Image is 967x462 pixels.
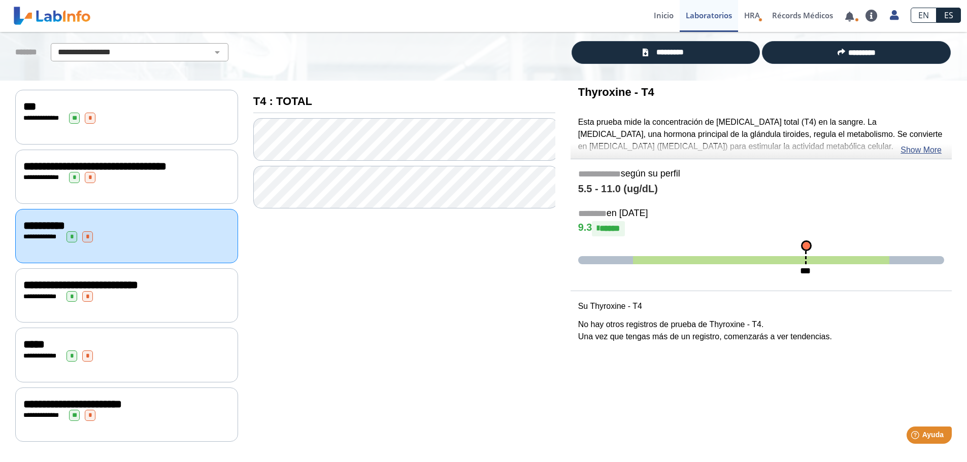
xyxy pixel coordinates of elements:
[578,86,654,98] b: Thyroxine - T4
[578,208,944,220] h5: en [DATE]
[578,318,944,343] p: No hay otros registros de prueba de Thyroxine - T4. Una vez que tengas más de un registro, comenz...
[578,300,944,312] p: Su Thyroxine - T4
[578,183,944,195] h4: 5.5 - 11.0 (ug/dL)
[578,116,944,153] p: Esta prueba mide la concentración de [MEDICAL_DATA] total (T4) en la sangre. La [MEDICAL_DATA], u...
[911,8,937,23] a: EN
[744,10,760,20] span: HRA
[578,168,944,180] h5: según su perfil
[253,95,312,108] b: T4 : TOTAL
[937,8,961,23] a: ES
[578,221,944,236] h4: 9.3
[901,144,942,156] a: Show More
[877,422,956,451] iframe: Help widget launcher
